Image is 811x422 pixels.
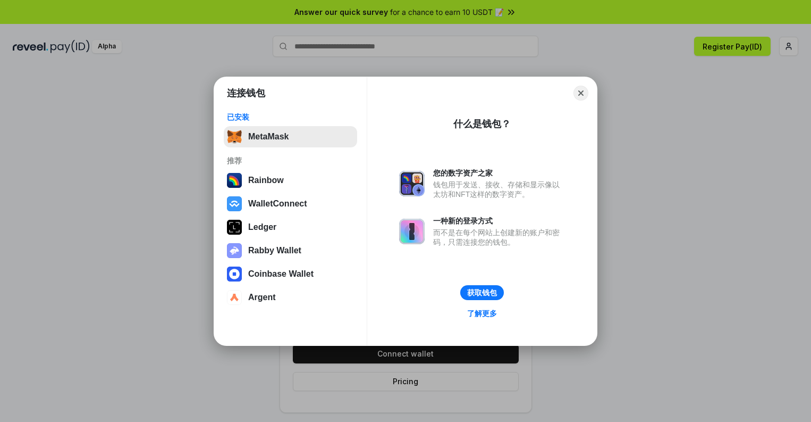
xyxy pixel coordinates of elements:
div: MetaMask [248,132,289,142]
img: svg+xml,%3Csvg%20xmlns%3D%22http%3A%2F%2Fwww.w3.org%2F2000%2Fsvg%22%20fill%3D%22none%22%20viewBox... [399,171,425,196]
button: 获取钱包 [460,285,504,300]
div: 您的数字资产之家 [433,168,565,178]
button: Coinbase Wallet [224,263,357,285]
img: svg+xml,%3Csvg%20width%3D%2228%22%20height%3D%2228%22%20viewBox%3D%220%200%2028%2028%22%20fill%3D... [227,267,242,282]
button: Argent [224,287,357,308]
div: 已安装 [227,112,354,122]
a: 了解更多 [461,307,503,320]
div: 一种新的登录方式 [433,216,565,226]
img: svg+xml,%3Csvg%20xmlns%3D%22http%3A%2F%2Fwww.w3.org%2F2000%2Fsvg%22%20fill%3D%22none%22%20viewBox... [399,219,425,244]
div: Rainbow [248,176,284,185]
div: 什么是钱包？ [453,118,511,130]
img: svg+xml,%3Csvg%20fill%3D%22none%22%20height%3D%2233%22%20viewBox%3D%220%200%2035%2033%22%20width%... [227,129,242,144]
img: svg+xml,%3Csvg%20xmlns%3D%22http%3A%2F%2Fwww.w3.org%2F2000%2Fsvg%22%20width%3D%2228%22%20height%3... [227,220,242,235]
img: svg+xml,%3Csvg%20width%3D%22120%22%20height%3D%22120%22%20viewBox%3D%220%200%20120%20120%22%20fil... [227,173,242,188]
div: 钱包用于发送、接收、存储和显示像以太坊和NFT这样的数字资产。 [433,180,565,199]
div: 了解更多 [467,309,497,318]
div: 推荐 [227,156,354,166]
button: MetaMask [224,126,357,147]
div: 而不是在每个网站上创建新的账户和密码，只需连接您的钱包。 [433,228,565,247]
button: Rabby Wallet [224,240,357,261]
button: Close [573,86,588,101]
button: Rainbow [224,170,357,191]
button: WalletConnect [224,193,357,214]
div: 获取钱包 [467,288,497,297]
img: svg+xml,%3Csvg%20width%3D%2228%22%20height%3D%2228%22%20viewBox%3D%220%200%2028%2028%22%20fill%3D... [227,196,242,211]
img: svg+xml,%3Csvg%20width%3D%2228%22%20height%3D%2228%22%20viewBox%3D%220%200%2028%2028%22%20fill%3D... [227,290,242,305]
h1: 连接钱包 [227,87,265,100]
div: Ledger [248,222,276,232]
div: Argent [248,293,276,302]
div: WalletConnect [248,199,307,209]
div: Rabby Wallet [248,246,301,255]
button: Ledger [224,217,357,238]
img: svg+xml,%3Csvg%20xmlns%3D%22http%3A%2F%2Fwww.w3.org%2F2000%2Fsvg%22%20fill%3D%22none%22%20viewBox... [227,243,242,258]
div: Coinbase Wallet [248,269,314,279]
